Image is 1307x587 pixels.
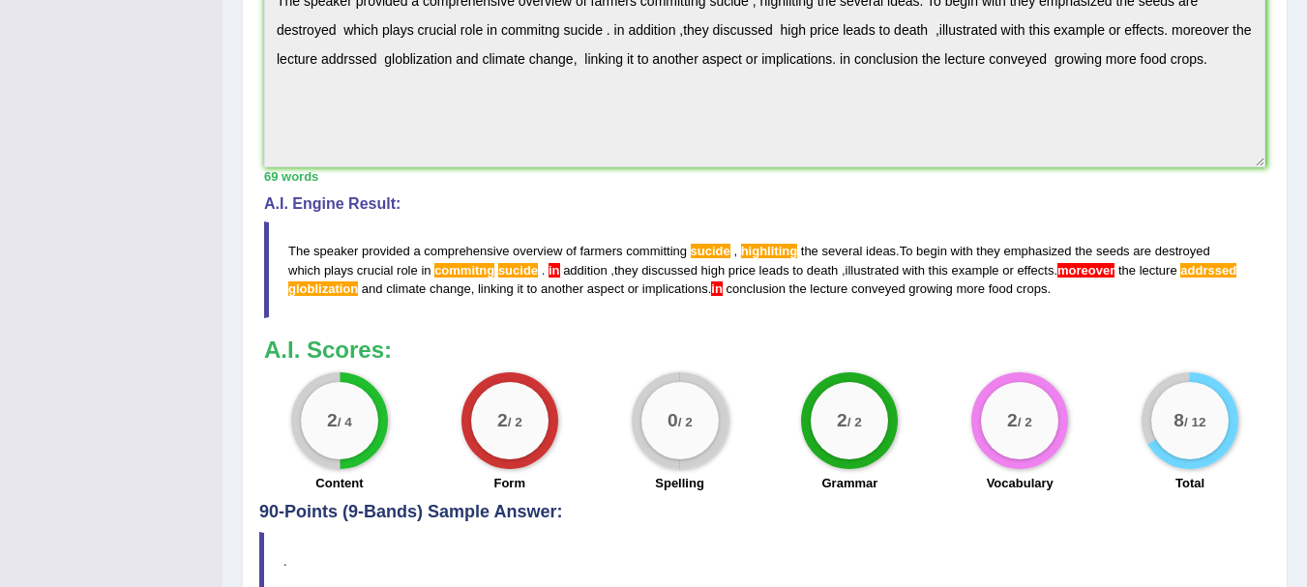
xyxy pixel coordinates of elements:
span: provided [362,244,410,258]
span: emphasized [1003,244,1071,258]
span: a [413,244,420,258]
span: lecture [810,281,847,296]
label: Content [315,474,363,492]
span: farmers [579,244,622,258]
span: crucial [357,263,394,278]
span: The [288,244,310,258]
span: begin [916,244,947,258]
span: aspect [587,281,624,296]
span: the [801,244,818,258]
span: example [951,263,998,278]
span: this [929,263,948,278]
span: climate [386,281,426,296]
span: which [288,263,320,278]
span: food [989,281,1013,296]
span: Put a space after the comma, but not before the comma. (did you mean: , ) [610,263,614,278]
span: seeds [1096,244,1130,258]
span: conveyed [851,281,906,296]
span: illustrated [846,263,900,278]
span: or [628,281,639,296]
span: effects [1017,263,1054,278]
span: Put a space after the comma, but not before the comma. (did you mean: ,) [733,244,737,258]
span: Don’t put a space before the full stop. (did you mean: .) [538,263,542,278]
span: are [1133,244,1151,258]
span: of [566,244,577,258]
span: Put a space after the comma, but not before the comma. (did you mean: ,) [730,244,734,258]
span: This sentence does not start with an uppercase letter. (did you mean: In) [711,281,723,296]
span: overview [513,244,562,258]
span: This sentence does not start with an uppercase letter. (did you mean: In) [549,263,560,278]
span: plays [324,263,353,278]
span: comprehensive [424,244,509,258]
span: they [614,263,639,278]
big: 2 [837,410,847,431]
span: several [821,244,862,258]
blockquote: . . , . . [264,221,1265,317]
span: addition [563,263,608,278]
span: committing [626,244,687,258]
span: or [1002,263,1014,278]
big: 2 [327,410,338,431]
label: Form [493,474,525,492]
span: role [397,263,418,278]
span: death [807,263,839,278]
span: growing [908,281,953,296]
span: in [421,263,431,278]
big: 8 [1173,410,1184,431]
span: the [789,281,807,296]
span: it [517,281,523,296]
span: Possible typo: you repeated a whitespace (did you mean: ) [474,281,478,296]
span: Possible spelling mistake found. (did you mean: commit ng) [434,263,494,278]
span: Don’t put a space before the full stop. (did you mean: .) [542,263,546,278]
span: speaker [313,244,358,258]
span: the [1118,263,1136,278]
span: high [701,263,726,278]
span: Possible spelling mistake found. (did you mean: suicide) [498,263,538,278]
big: 2 [1007,410,1018,431]
big: 2 [497,410,508,431]
span: conclusion [727,281,786,296]
small: / 2 [677,416,692,430]
span: discussed [641,263,698,278]
span: with [903,263,925,278]
big: 0 [668,410,678,431]
span: Possible spelling mistake found. (did you mean: suicide) [691,244,730,258]
span: destroyed [1155,244,1210,258]
small: / 4 [338,416,352,430]
span: Put a space after the comma, but not before the comma. (did you mean: , ) [842,263,846,278]
div: 69 words [264,167,1265,186]
span: they [976,244,1000,258]
h4: A.I. Engine Result: [264,195,1265,213]
span: to [792,263,803,278]
span: Put a space after the comma, but not before the comma. (did you mean: , ) [608,263,611,278]
span: and [362,281,383,296]
label: Grammar [821,474,877,492]
span: the [1075,244,1092,258]
span: implications [642,281,708,296]
span: change [430,281,471,296]
span: Possible spelling mistake found. (did you mean: highlighting) [741,244,797,258]
span: linking [478,281,514,296]
span: more [956,281,985,296]
span: crops [1017,281,1048,296]
small: / 2 [847,416,862,430]
label: Spelling [655,474,704,492]
small: / 2 [1018,416,1032,430]
span: Possible spelling mistake found. (did you mean: addressed) [1180,263,1236,278]
span: This sentence does not start with an uppercase letter. (did you mean: Moreover) [1057,263,1114,278]
label: Total [1175,474,1204,492]
label: Vocabulary [987,474,1054,492]
span: with [951,244,973,258]
span: to [527,281,538,296]
span: price [728,263,756,278]
span: Possible typo: you repeated a whitespace (did you mean: ) [906,281,909,296]
small: / 2 [508,416,522,430]
span: Possible spelling mistake found. (did you mean: globalization) [288,281,358,296]
span: Possible typo: you repeated a whitespace (did you mean: ) [698,263,701,278]
span: To [900,244,913,258]
b: A.I. Scores: [264,337,392,363]
span: lecture [1140,263,1177,278]
span: leads [759,263,789,278]
span: another [541,281,583,296]
span: ideas [866,244,896,258]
